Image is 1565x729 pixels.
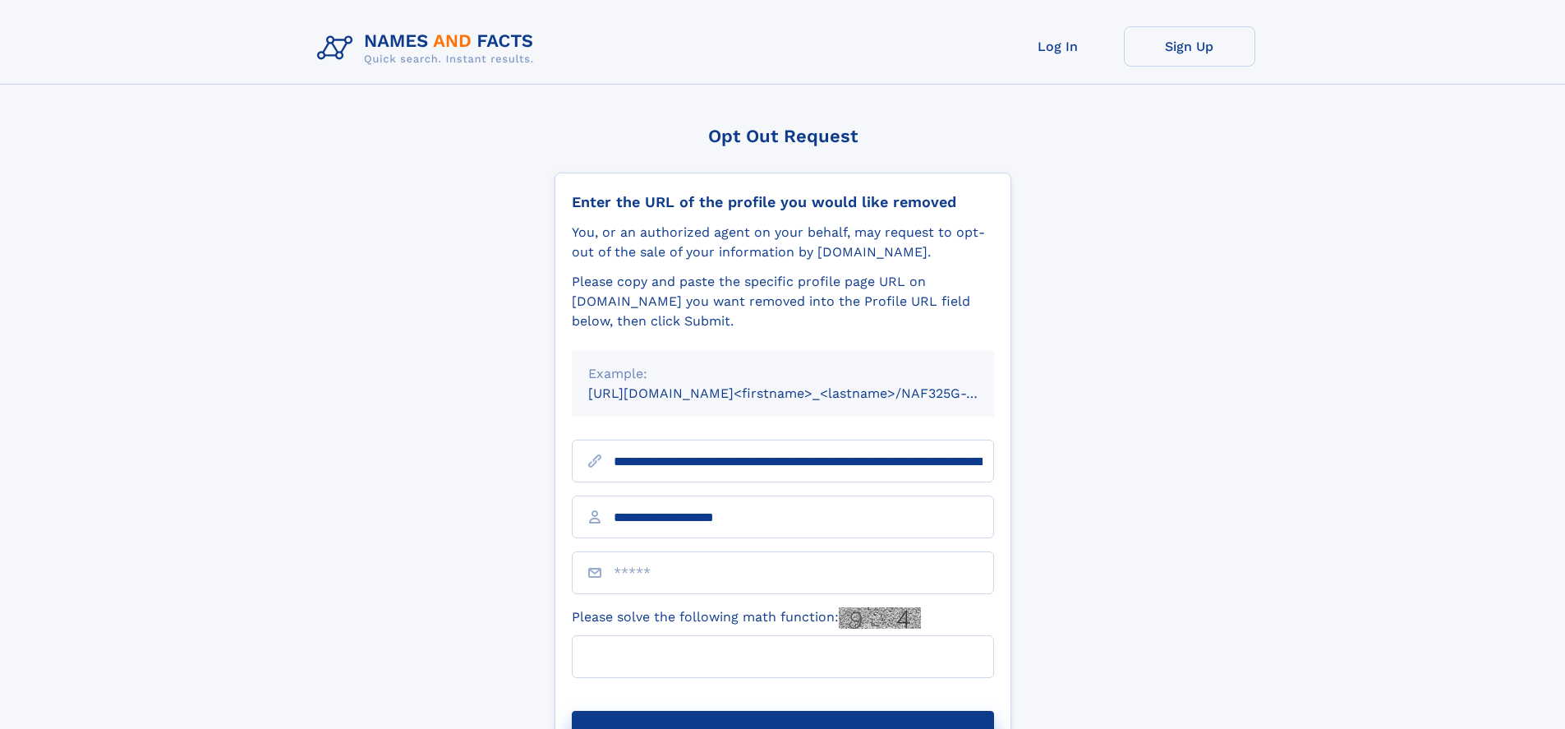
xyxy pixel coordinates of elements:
[572,223,994,262] div: You, or an authorized agent on your behalf, may request to opt-out of the sale of your informatio...
[588,364,978,384] div: Example:
[572,272,994,331] div: Please copy and paste the specific profile page URL on [DOMAIN_NAME] you want removed into the Pr...
[572,607,921,629] label: Please solve the following math function:
[1124,26,1255,67] a: Sign Up
[992,26,1124,67] a: Log In
[572,193,994,211] div: Enter the URL of the profile you would like removed
[311,26,547,71] img: Logo Names and Facts
[588,385,1025,401] small: [URL][DOMAIN_NAME]<firstname>_<lastname>/NAF325G-xxxxxxxx
[555,126,1011,146] div: Opt Out Request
